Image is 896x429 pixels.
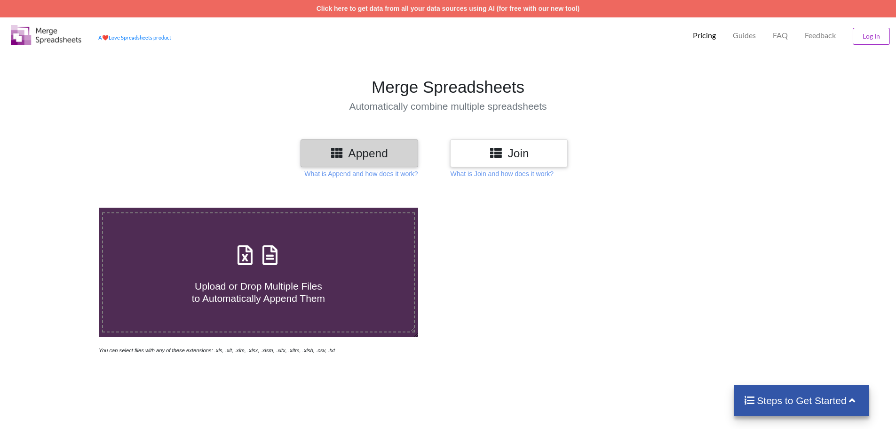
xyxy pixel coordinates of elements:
[450,169,553,178] p: What is Join and how does it work?
[308,146,411,160] h3: Append
[98,34,171,40] a: AheartLove Spreadsheets product
[192,281,325,303] span: Upload or Drop Multiple Files to Automatically Append Them
[317,5,580,12] a: Click here to get data from all your data sources using AI (for free with our new tool)
[733,31,756,40] p: Guides
[11,25,81,45] img: Logo.png
[805,32,836,39] span: Feedback
[853,28,890,45] button: Log In
[102,34,109,40] span: heart
[99,348,335,353] i: You can select files with any of these extensions: .xls, .xlt, .xlm, .xlsx, .xlsm, .xltx, .xltm, ...
[693,31,716,40] p: Pricing
[744,395,860,406] h4: Steps to Get Started
[457,146,561,160] h3: Join
[773,31,788,40] p: FAQ
[304,169,418,178] p: What is Append and how does it work?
